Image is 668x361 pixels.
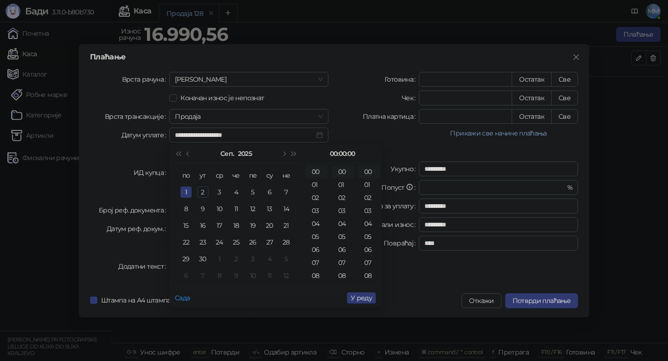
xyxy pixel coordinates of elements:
[332,204,354,217] div: 03
[211,200,228,217] td: 2025-09-10
[264,237,275,248] div: 27
[211,217,228,234] td: 2025-09-17
[180,203,192,214] div: 8
[178,184,194,200] td: 2025-09-01
[358,282,380,295] div: 09
[512,109,552,124] button: Остатак
[175,72,323,86] span: Аванс
[228,234,244,251] td: 2025-09-25
[305,191,328,204] div: 02
[178,167,194,184] th: по
[99,203,169,218] label: Број реф. документа
[462,293,501,308] button: Откажи
[228,251,244,267] td: 2025-10-02
[247,253,258,264] div: 3
[289,144,299,163] button: Следећа година (Control + right)
[278,144,289,163] button: Следећи месец (PageDown)
[305,204,328,217] div: 03
[178,217,194,234] td: 2025-09-15
[247,203,258,214] div: 12
[305,269,328,282] div: 08
[183,144,193,163] button: Претходни месец (PageUp)
[178,251,194,267] td: 2025-09-29
[197,203,208,214] div: 9
[228,184,244,200] td: 2025-09-04
[281,187,292,198] div: 7
[281,270,292,281] div: 12
[402,90,419,105] label: Чек
[180,237,192,248] div: 22
[305,282,328,295] div: 09
[231,220,242,231] div: 18
[551,109,578,124] button: Све
[244,251,261,267] td: 2025-10-03
[231,253,242,264] div: 2
[194,234,211,251] td: 2025-09-23
[261,251,278,267] td: 2025-10-04
[194,200,211,217] td: 2025-09-09
[197,220,208,231] div: 16
[214,187,225,198] div: 3
[278,200,295,217] td: 2025-09-14
[173,144,183,163] button: Претходна година (Control + left)
[332,269,354,282] div: 08
[513,297,571,305] span: Потврди плаћање
[211,234,228,251] td: 2025-09-24
[332,243,354,256] div: 06
[228,217,244,234] td: 2025-09-18
[178,267,194,284] td: 2025-10-06
[264,220,275,231] div: 20
[244,267,261,284] td: 2025-10-10
[261,217,278,234] td: 2025-09-20
[384,236,419,251] label: Повраћај
[358,256,380,269] div: 07
[211,267,228,284] td: 2025-10-08
[261,267,278,284] td: 2025-10-11
[175,110,323,123] span: Продаја
[381,180,419,195] label: Попуст
[231,203,242,214] div: 11
[332,230,354,243] div: 05
[551,72,578,87] button: Све
[214,220,225,231] div: 17
[105,109,170,124] label: Врста трансакције
[569,53,584,61] span: Close
[305,230,328,243] div: 05
[261,200,278,217] td: 2025-09-13
[118,259,169,274] label: Додатни текст
[90,53,578,61] div: Плаћање
[244,234,261,251] td: 2025-09-26
[332,217,354,230] div: 04
[332,256,354,269] div: 07
[305,243,328,256] div: 06
[197,237,208,248] div: 23
[351,294,372,302] span: У реду
[358,178,380,191] div: 01
[194,251,211,267] td: 2025-09-30
[180,220,192,231] div: 15
[180,187,192,198] div: 1
[197,270,208,281] div: 7
[281,253,292,264] div: 5
[228,200,244,217] td: 2025-09-11
[247,270,258,281] div: 10
[307,144,378,163] div: 00:00:00
[211,167,228,184] th: ср
[231,270,242,281] div: 9
[332,165,354,178] div: 00
[122,128,170,142] label: Датум уплате
[175,294,190,302] a: Сада
[358,204,380,217] div: 03
[391,161,419,176] label: Укупно
[261,167,278,184] th: су
[358,191,380,204] div: 02
[197,187,208,198] div: 2
[358,217,380,230] div: 04
[122,72,170,87] label: Врста рачуна
[264,253,275,264] div: 4
[278,184,295,200] td: 2025-09-07
[178,200,194,217] td: 2025-09-08
[214,253,225,264] div: 1
[278,167,295,184] th: не
[244,217,261,234] td: 2025-09-19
